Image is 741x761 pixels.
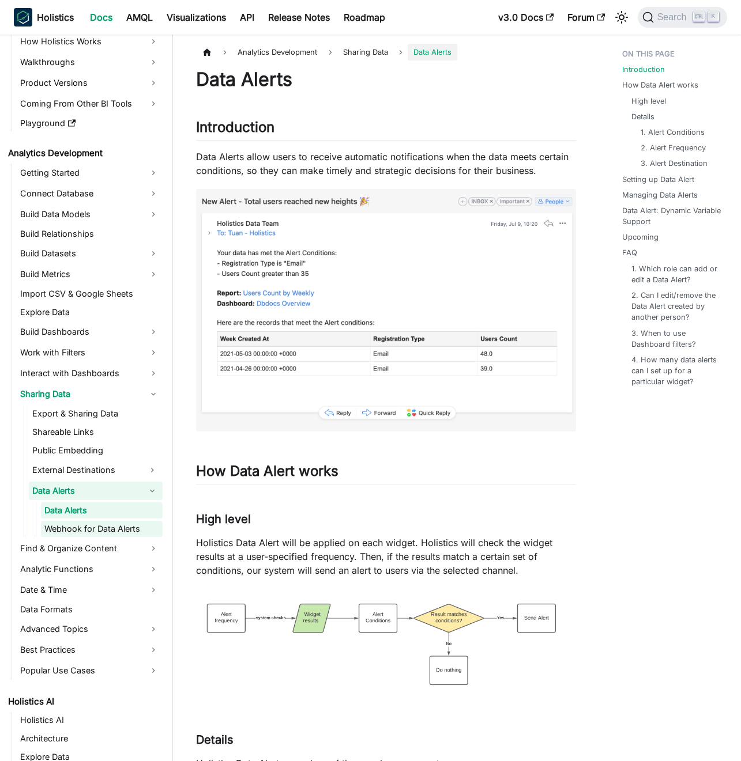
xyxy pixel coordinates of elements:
[631,96,666,107] a: High level
[622,64,665,75] a: Introduction
[491,8,561,26] a: v3.0 Docs
[641,158,708,169] a: 3. Alert Destination
[17,730,163,747] a: Architecture
[160,8,233,26] a: Visualizations
[196,44,576,60] nav: Breadcrumbs
[17,661,163,680] a: Popular Use Cases
[17,581,163,599] a: Date & Time
[17,712,163,728] a: Holistics AI
[17,385,163,403] a: Sharing Data
[196,536,576,577] p: Holistics Data Alert will be applied on each widget. Holistics will check the widget results at a...
[17,620,163,638] a: Advanced Topics
[622,79,698,90] a: How Data Alert works
[622,190,698,200] a: Managing Data Alerts
[612,8,631,26] button: Switch between dark and light mode (currently light mode)
[17,364,163,383] a: Interact with Dashboards
[17,323,163,341] a: Build Dashboards
[196,68,576,91] h1: Data Alerts
[17,286,163,302] a: Import CSV & Google Sheets
[196,119,576,141] h2: Introduction
[196,150,576,177] p: Data Alerts allow users to receive automatic notifications when the data meets certain conditions...
[631,263,718,285] a: 1. Which role can add or edit a Data Alert?
[17,184,163,203] a: Connect Database
[17,244,163,263] a: Build Datasets
[17,539,163,558] a: Find & Organize Content
[5,145,163,161] a: Analytics Development
[233,8,261,26] a: API
[83,8,119,26] a: Docs
[29,461,142,479] a: External Destinations
[631,354,718,388] a: 4. How many data alerts can I set up for a particular widget?
[196,189,576,431] img: Example of an email alert
[119,8,160,26] a: AMQL
[29,424,163,440] a: Shareable Links
[17,94,163,113] a: Coming From Other BI Tools
[142,461,163,479] button: Expand sidebar category 'External Destinations'
[142,482,163,500] button: Collapse sidebar category 'Data Alerts'
[17,343,163,362] a: Work with Filters
[561,8,612,26] a: Forum
[196,44,218,60] a: Home page
[17,74,163,92] a: Product Versions
[17,601,163,618] a: Data Formats
[17,560,163,578] a: Analytic Functions
[631,290,718,323] a: 2. Can I edit/remove the Data Alert created by another person?
[17,304,163,320] a: Explore Data
[654,12,694,22] span: Search
[14,8,32,26] img: Holistics
[622,232,659,243] a: Upcoming
[641,127,705,138] a: 1. Alert Conditions
[622,247,637,258] a: FAQ
[17,226,163,242] a: Build Relationships
[29,406,163,422] a: Export & Sharing Data
[17,205,163,224] a: Build Data Models
[17,53,163,71] a: Walkthroughs
[17,265,163,283] a: Build Metrics
[196,463,576,484] h2: How Data Alert works
[261,8,337,26] a: Release Notes
[337,8,392,26] a: Roadmap
[29,442,163,459] a: Public Embedding
[708,12,719,22] kbd: K
[196,733,576,747] h3: Details
[5,694,163,710] a: Holistics AI
[408,44,457,60] span: Data Alerts
[41,521,163,537] a: Webhook for Data Alerts
[17,164,163,182] a: Getting Started
[631,328,718,350] a: 3. When to use Dashboard filters?
[622,205,723,227] a: Data Alert: Dynamic Variable Support
[17,641,163,659] a: Best Practices
[29,482,142,500] a: Data Alerts
[17,32,163,51] a: How Holistics Works
[638,7,727,28] button: Search (Ctrl+K)
[337,44,394,60] span: Sharing Data
[14,8,74,26] a: HolisticsHolistics
[17,115,163,131] a: Playground
[622,174,694,185] a: Setting up Data Alert
[641,142,706,153] a: 2. Alert Frequency
[37,10,74,24] b: Holistics
[631,111,655,122] a: Details
[41,502,163,518] a: Data Alerts
[232,44,323,60] span: Analytics Development
[196,512,576,527] h3: High level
